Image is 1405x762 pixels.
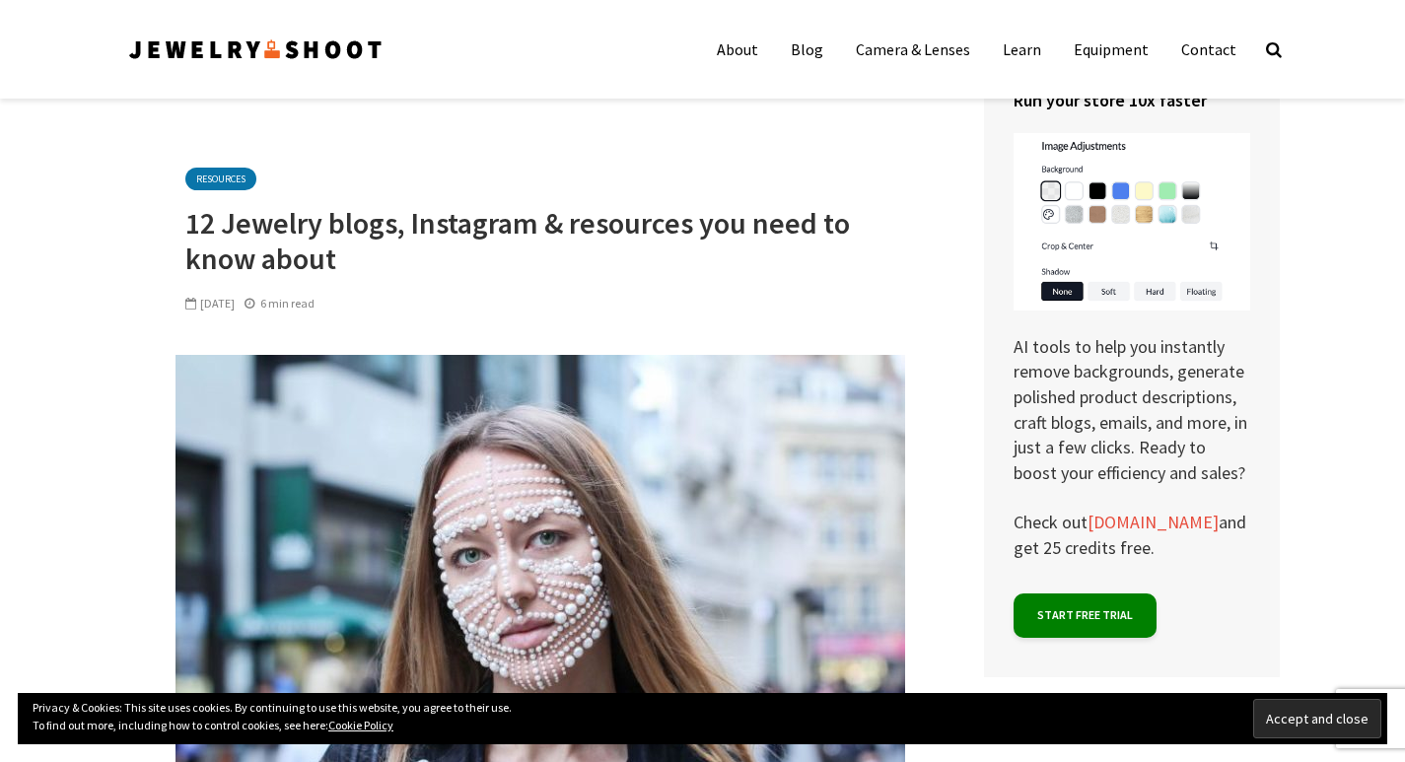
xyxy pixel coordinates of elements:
a: Equipment [1059,30,1163,69]
input: Accept and close [1253,699,1381,738]
a: Camera & Lenses [841,30,985,69]
a: Cookie Policy [328,718,393,732]
p: AI tools to help you instantly remove backgrounds, generate polished product descriptions, craft ... [1014,133,1250,486]
a: [DOMAIN_NAME] [1088,511,1219,534]
a: Blog [776,30,838,69]
h4: Run your store 10x faster [1014,88,1250,112]
a: Resources [185,168,256,190]
div: 6 min read [245,295,315,312]
img: Jewelry Photographer Bay Area - San Francisco | Nationwide via Mail [126,34,385,65]
a: Learn [988,30,1056,69]
a: Start free trial [1014,593,1157,638]
a: Contact [1166,30,1251,69]
div: Privacy & Cookies: This site uses cookies. By continuing to use this website, you agree to their ... [18,693,1387,744]
p: Check out and get 25 credits free. [1014,510,1250,560]
a: About [702,30,773,69]
h1: 12 Jewelry blogs, Instagram & resources you need to know about [185,205,895,276]
span: [DATE] [185,296,235,311]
